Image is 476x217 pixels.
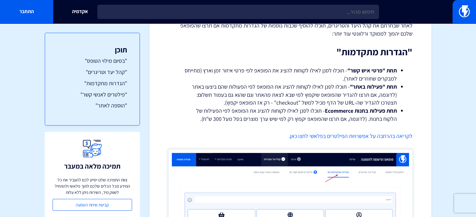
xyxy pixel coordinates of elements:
li: - תוכלו לסנן לאילו לקוחות להציג את הפופאפ לפי הפעילות של הלקוח בחנות. (לדוגמה, אם תרצו שהפופאפ יק... [184,107,397,123]
input: חיפוש מהיר... [97,5,379,19]
h2: "הגדרות מתקדמות" [168,47,412,57]
h3: תמיכה מלאה במעבר [64,162,120,170]
a: קביעת שיחת הטמעה [53,199,132,211]
a: לקריאה בהרחבה על אפשרויות הפילטרים בפלאשי לחצו כאן. [289,132,412,140]
a: "קהל יעד וטריגרים" [58,68,127,76]
a: "בסיום מילוי הטופס" [58,57,127,65]
a: "הגדרות מתקדמות" [58,79,127,87]
a: "פילטרים לאנשי קשר" [58,91,127,99]
h3: תוכן [58,46,127,54]
strong: תחת "פרטי איש קשר" [347,67,397,74]
strong: תחת "פעילות באתר" [350,83,397,90]
strong: תחת פעילות בחנות Ecommerce [325,107,397,114]
li: - תוכלו לסנן לאילו לקוחות להציג את הפופאפ לפי הפעולות שהם ביצעו באתר (לדוגמה, אם תרצו להגדיר שהפו... [184,83,397,107]
a: "הוספה לאתר" [58,101,127,110]
p: צוות התמיכה שלנו יסייע לכם להעביר את כל המידע מכל הכלים שלכם לתוך פלאשי ולהתחיל לשווק מיד, השירות... [53,177,132,195]
li: - תוכלו לסנן לאילו לקוחות להציג את הפופאפ לפי פרטי איזור זמן וארץ (מתייחס למבקרים שחוזרים לאתר). [184,67,397,82]
p: לאחר שבחרתם את קהל היעד והטריגרים, תוכלו להוסיף שכבות נוספות של הגדרות מתקדמות אם תרצו שהפופאפ של... [168,22,412,37]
